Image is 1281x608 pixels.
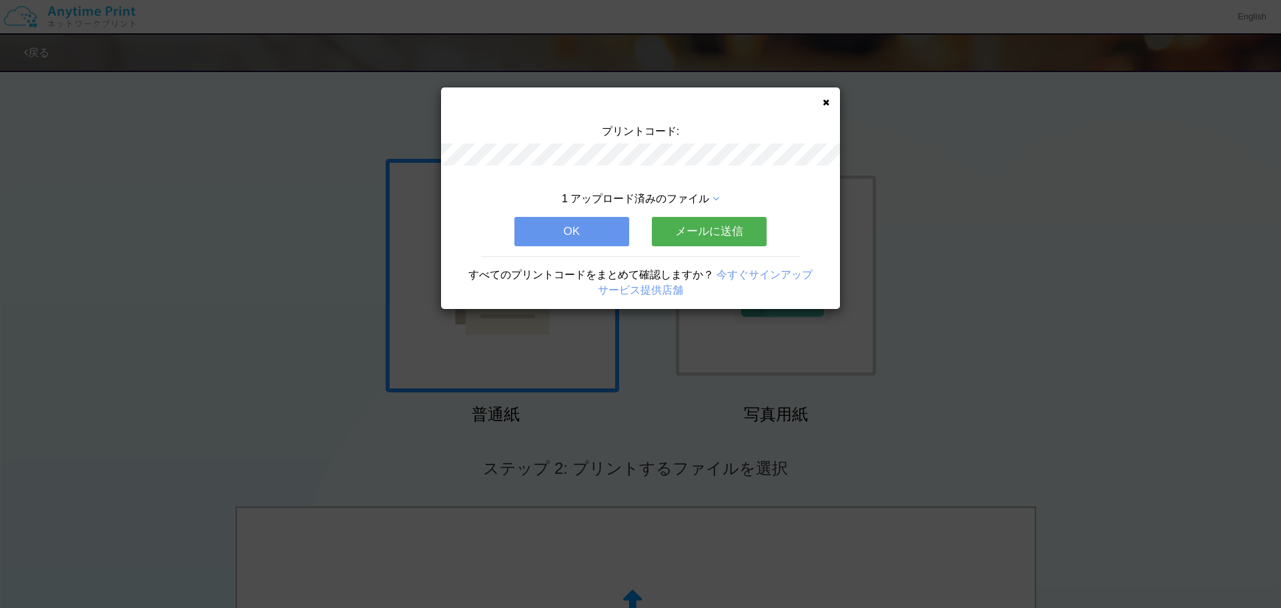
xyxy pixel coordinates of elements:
[598,284,683,296] a: サービス提供店舗
[562,193,709,204] span: 1 アップロード済みのファイル
[652,217,767,246] button: メールに送信
[468,269,714,280] span: すべてのプリントコードをまとめて確認しますか？
[514,217,629,246] button: OK
[717,269,813,280] a: 今すぐサインアップ
[602,125,679,137] span: プリントコード:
